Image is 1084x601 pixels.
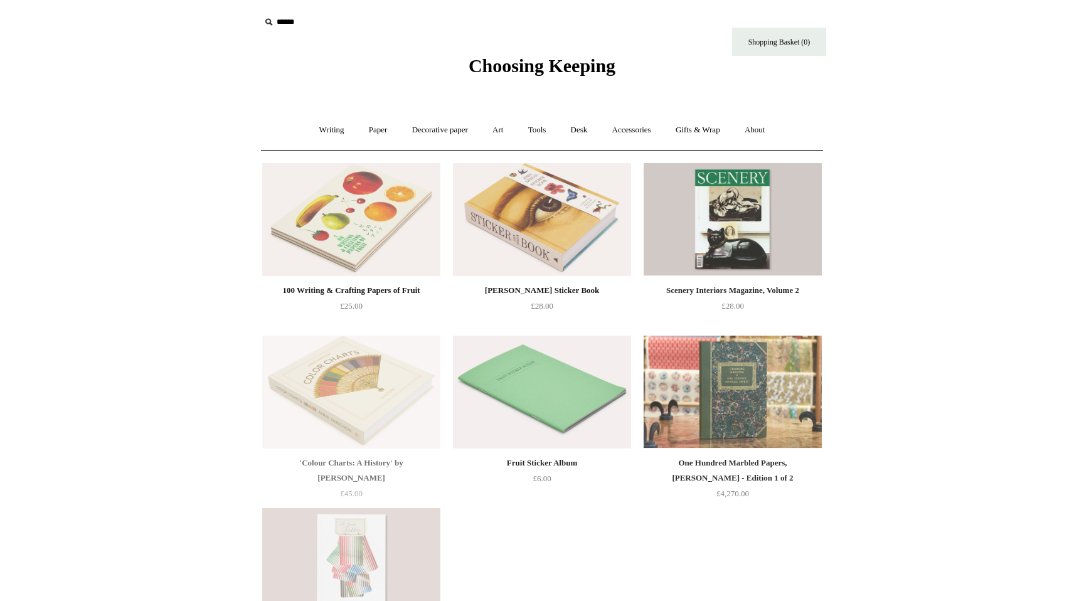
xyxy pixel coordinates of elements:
[716,489,749,498] span: £4,270.00
[453,283,631,334] a: [PERSON_NAME] Sticker Book £28.00
[265,455,437,486] div: 'Colour Charts: A History' by [PERSON_NAME]
[262,455,440,507] a: 'Colour Charts: A History' by [PERSON_NAME] £45.00
[664,114,731,147] a: Gifts & Wrap
[456,283,628,298] div: [PERSON_NAME] Sticker Book
[644,163,822,276] a: Scenery Interiors Magazine, Volume 2 Scenery Interiors Magazine, Volume 2
[262,163,440,276] img: 100 Writing & Crafting Papers of Fruit
[453,163,631,276] a: John Derian Sticker Book John Derian Sticker Book
[358,114,399,147] a: Paper
[262,336,440,449] img: 'Colour Charts: A History' by Anne Varichon
[456,455,628,471] div: Fruit Sticker Album
[469,65,615,74] a: Choosing Keeping
[517,114,558,147] a: Tools
[601,114,662,147] a: Accessories
[262,163,440,276] a: 100 Writing & Crafting Papers of Fruit 100 Writing & Crafting Papers of Fruit
[308,114,356,147] a: Writing
[644,283,822,334] a: Scenery Interiors Magazine, Volume 2 £28.00
[721,301,744,311] span: £28.00
[481,114,514,147] a: Art
[265,283,437,298] div: 100 Writing & Crafting Papers of Fruit
[401,114,479,147] a: Decorative paper
[733,114,777,147] a: About
[453,455,631,507] a: Fruit Sticker Album £6.00
[732,28,826,56] a: Shopping Basket (0)
[453,163,631,276] img: John Derian Sticker Book
[262,283,440,334] a: 100 Writing & Crafting Papers of Fruit £25.00
[340,489,363,498] span: £45.00
[453,336,631,449] img: Fruit Sticker Album
[560,114,599,147] a: Desk
[644,336,822,449] img: One Hundred Marbled Papers, John Jeffery - Edition 1 of 2
[340,301,363,311] span: £25.00
[533,474,551,483] span: £6.00
[469,55,615,76] span: Choosing Keeping
[647,455,819,486] div: One Hundred Marbled Papers, [PERSON_NAME] - Edition 1 of 2
[644,455,822,507] a: One Hundred Marbled Papers, [PERSON_NAME] - Edition 1 of 2 £4,270.00
[644,336,822,449] a: One Hundred Marbled Papers, John Jeffery - Edition 1 of 2 One Hundred Marbled Papers, John Jeffer...
[262,336,440,449] a: 'Colour Charts: A History' by Anne Varichon 'Colour Charts: A History' by Anne Varichon
[644,163,822,276] img: Scenery Interiors Magazine, Volume 2
[531,301,553,311] span: £28.00
[453,336,631,449] a: Fruit Sticker Album Fruit Sticker Album
[647,283,819,298] div: Scenery Interiors Magazine, Volume 2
